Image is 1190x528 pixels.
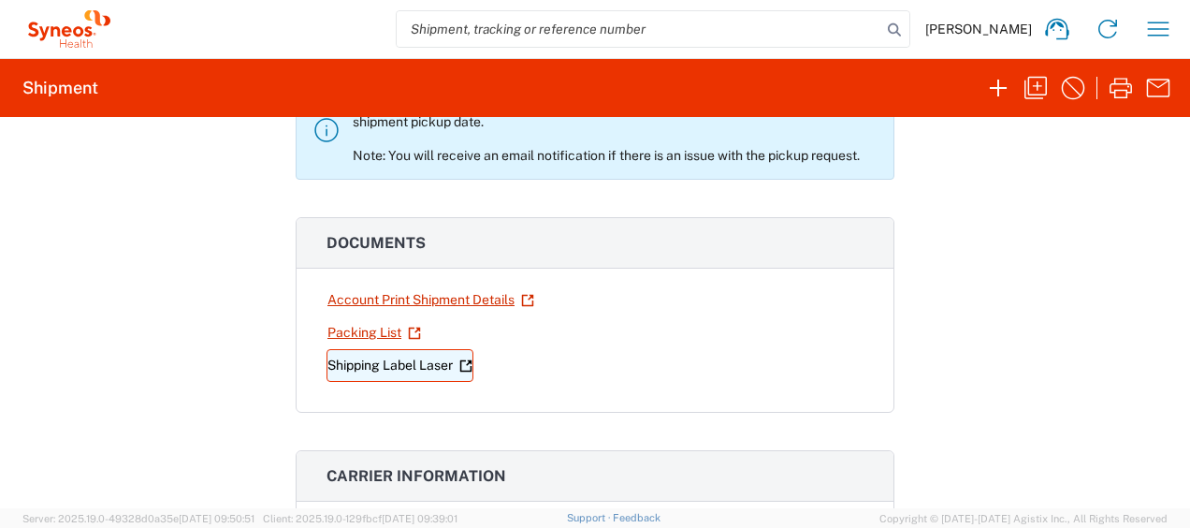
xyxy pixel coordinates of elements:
span: Carrier information [327,467,506,485]
h2: Shipment [22,77,98,99]
span: [DATE] 09:50:51 [179,513,254,524]
a: Shipping Label Laser [327,349,473,382]
input: Shipment, tracking or reference number [397,11,881,47]
span: Client: 2025.19.0-129fbcf [263,513,457,524]
span: [DATE] 09:39:01 [382,513,457,524]
span: Documents [327,234,426,252]
a: Account Print Shipment Details [327,284,535,316]
span: Server: 2025.19.0-49328d0a35e [22,513,254,524]
span: Copyright © [DATE]-[DATE] Agistix Inc., All Rights Reserved [879,510,1168,527]
a: Feedback [613,512,660,523]
span: [PERSON_NAME] [925,21,1032,37]
a: Support [567,512,614,523]
a: Packing List [327,316,422,349]
p: Pickup request is queued and will be submitted automatically 24 hours before the shipment pickup ... [353,96,878,164]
